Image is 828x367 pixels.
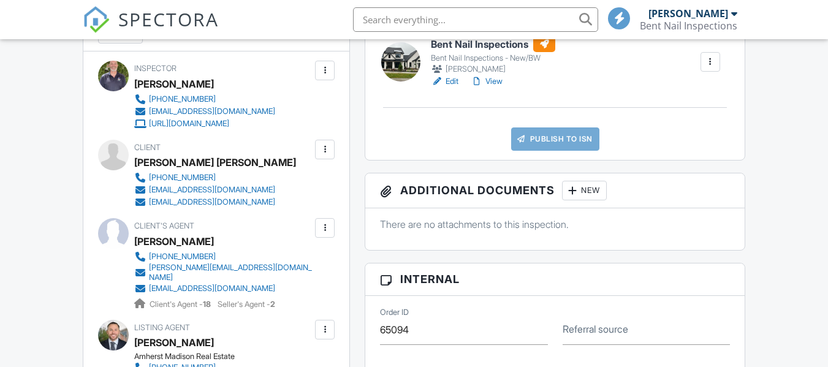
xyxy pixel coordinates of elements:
span: Listing Agent [134,323,190,332]
div: [PHONE_NUMBER] [149,94,216,104]
a: Bent Nail Inspections Bent Nail Inspections - New/BW [PERSON_NAME] [431,36,555,75]
span: Client [134,143,161,152]
div: [PHONE_NUMBER] [149,252,216,262]
a: [EMAIL_ADDRESS][DOMAIN_NAME] [134,196,286,208]
div: [EMAIL_ADDRESS][DOMAIN_NAME] [149,284,275,293]
div: [URL][DOMAIN_NAME] [149,119,229,129]
h3: Additional Documents [365,173,744,208]
span: Client's Agent - [150,300,213,309]
a: [EMAIL_ADDRESS][DOMAIN_NAME] [134,105,275,118]
div: [EMAIL_ADDRESS][DOMAIN_NAME] [149,107,275,116]
a: [PERSON_NAME][EMAIL_ADDRESS][DOMAIN_NAME] [134,263,312,282]
div: Bent Nail Inspections - New/BW [431,53,555,63]
a: SPECTORA [83,17,219,42]
span: Seller's Agent - [218,300,275,309]
div: [PERSON_NAME] [431,63,555,75]
a: View [471,75,503,88]
div: [PERSON_NAME] [134,75,214,93]
div: [PERSON_NAME] [134,333,214,352]
div: [PERSON_NAME][EMAIL_ADDRESS][DOMAIN_NAME] [149,263,312,282]
a: [PHONE_NUMBER] [134,251,312,263]
input: Search everything... [353,7,598,32]
div: Bent Nail Inspections [640,20,737,32]
a: [URL][DOMAIN_NAME] [134,118,275,130]
div: New [562,181,607,200]
label: Order ID [380,307,409,318]
h6: Bent Nail Inspections [431,36,555,52]
a: [PHONE_NUMBER] [134,172,286,184]
a: Publish to ISN [511,127,599,151]
p: There are no attachments to this inspection. [380,218,729,231]
a: [EMAIL_ADDRESS][DOMAIN_NAME] [134,184,286,196]
img: The Best Home Inspection Software - Spectora [83,6,110,33]
a: [EMAIL_ADDRESS][DOMAIN_NAME] [134,282,312,295]
a: Edit [431,75,458,88]
div: [PHONE_NUMBER] [149,173,216,183]
div: [PERSON_NAME] [134,232,214,251]
div: [PERSON_NAME] [PERSON_NAME] [134,153,296,172]
span: Client's Agent [134,221,194,230]
div: [PERSON_NAME] [648,7,728,20]
span: Inspector [134,64,177,73]
strong: 18 [203,300,211,309]
span: SPECTORA [118,6,219,32]
h3: Internal [365,263,744,295]
label: Referral source [563,322,628,336]
div: [EMAIL_ADDRESS][DOMAIN_NAME] [149,197,275,207]
div: [EMAIL_ADDRESS][DOMAIN_NAME] [149,185,275,195]
a: [PHONE_NUMBER] [134,93,275,105]
strong: 2 [270,300,275,309]
div: Amherst Madison Real Estate [134,352,322,361]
